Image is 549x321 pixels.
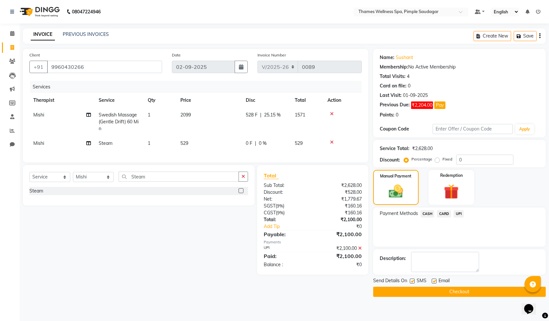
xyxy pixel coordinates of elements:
[408,83,410,89] div: 0
[380,145,409,152] div: Service Total:
[442,156,452,162] label: Fixed
[324,93,362,108] th: Action
[277,210,283,215] span: 9%
[439,182,464,201] img: _gift.svg
[440,173,463,178] label: Redemption
[514,31,537,41] button: Save
[246,112,258,118] span: 528 F
[180,112,191,118] span: 2099
[380,92,402,99] div: Last Visit:
[29,61,48,73] button: +91
[380,101,410,109] div: Previous Due:
[313,182,367,189] div: ₹2,628.00
[515,124,534,134] button: Apply
[313,196,367,203] div: ₹1,779.67
[29,93,95,108] th: Therapist
[259,196,313,203] div: Net:
[522,295,542,314] iframe: chat widget
[29,52,40,58] label: Client
[434,101,445,109] button: Pay
[144,93,176,108] th: Qty
[17,3,61,21] img: logo
[380,64,408,70] div: Membership:
[380,126,433,132] div: Coupon Code
[322,223,366,230] div: ₹0
[277,203,283,208] span: 9%
[380,112,394,118] div: Points:
[313,203,367,209] div: ₹160.16
[180,140,188,146] span: 529
[31,29,55,40] a: INVOICE
[417,277,426,285] span: SMS
[259,203,313,209] div: ( )
[411,156,432,162] label: Percentage
[421,210,435,218] span: CASH
[384,183,408,200] img: _cash.svg
[454,210,464,218] span: UPI
[148,112,150,118] span: 1
[259,216,313,223] div: Total:
[291,93,324,108] th: Total
[373,287,546,297] button: Checkout
[380,73,406,80] div: Total Visits:
[259,223,322,230] a: Add Tip
[396,112,398,118] div: 0
[437,210,451,218] span: CARD
[119,172,239,182] input: Search or Scan
[373,277,407,285] span: Send Details On
[380,173,411,179] label: Manual Payment
[313,261,367,268] div: ₹0
[313,245,367,252] div: ₹2,100.00
[33,112,44,118] span: Mishi
[433,124,512,134] input: Enter Offer / Coupon Code
[380,64,539,70] div: No Active Membership
[380,210,418,217] span: Payment Methods
[313,189,367,196] div: ₹528.00
[380,157,400,163] div: Discount:
[259,252,313,260] div: Paid:
[313,252,367,260] div: ₹2,100.00
[95,93,144,108] th: Service
[258,52,286,58] label: Invoice Number
[380,83,407,89] div: Card on file:
[259,140,267,147] span: 0 %
[380,255,406,262] div: Description:
[260,112,261,118] span: |
[259,261,313,268] div: Balance :
[33,140,44,146] span: Mishi
[264,239,361,245] div: Payments
[30,81,367,93] div: Services
[259,182,313,189] div: Sub Total:
[264,210,276,216] span: CGST
[72,3,101,21] b: 08047224946
[407,73,409,80] div: 4
[242,93,291,108] th: Disc
[264,112,281,118] span: 25.15 %
[403,92,428,99] div: 01-09-2025
[47,61,162,73] input: Search by Name/Mobile/Email/Code
[313,209,367,216] div: ₹160.16
[259,230,313,238] div: Payable:
[99,112,139,131] span: Swedish Massage (Gentle Drift) 60 Min
[63,31,109,37] a: PREVIOUS INVOICES
[295,140,303,146] span: 529
[246,140,252,147] span: 0 F
[295,112,305,118] span: 1571
[313,230,367,238] div: ₹2,100.00
[259,189,313,196] div: Discount:
[474,31,511,41] button: Create New
[176,93,242,108] th: Price
[396,54,413,61] a: Sushant
[148,140,150,146] span: 1
[313,216,367,223] div: ₹2,100.00
[412,145,433,152] div: ₹2,628.00
[380,54,394,61] div: Name:
[264,203,275,209] span: SGST
[255,140,256,147] span: |
[439,277,450,285] span: Email
[172,52,181,58] label: Date
[99,140,112,146] span: Steam
[264,172,279,179] span: Total
[259,209,313,216] div: ( )
[259,245,313,252] div: UPI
